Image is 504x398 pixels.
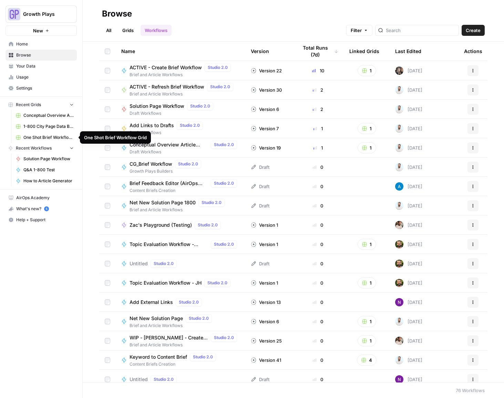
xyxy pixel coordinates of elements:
[6,6,77,23] button: Workspace: Growth Plays
[121,240,240,248] a: Topic Evaluation Workflow - [PERSON_NAME]Studio 2.0
[6,204,76,214] div: What's new?
[298,42,338,61] div: Total Runs (7d)
[395,67,422,75] div: [DATE]
[395,144,422,152] div: [DATE]
[121,141,240,155] a: Conceptual Overview Article GeneratorStudio 2.0Draft Workflows
[190,103,210,109] span: Studio 2.0
[395,259,403,268] img: 7n9g0vcyosf9m799tx179q68c4d8
[121,42,240,61] div: Name
[130,122,174,129] span: Add Links to Drafts
[13,132,77,143] a: One Shot Brief Workflow Grid
[395,375,422,384] div: [DATE]
[395,182,422,191] div: [DATE]
[179,299,199,305] span: Studio 2.0
[462,25,485,36] button: Create
[130,222,192,228] span: Zac's Playground (Testing)
[395,42,421,61] div: Last Edited
[141,25,172,36] a: Workflows
[298,125,338,132] div: 1
[16,41,74,47] span: Home
[298,279,338,286] div: 0
[358,335,376,346] button: 1
[16,63,74,69] span: Your Data
[121,259,240,268] a: UntitledStudio 2.0
[180,122,200,129] span: Studio 2.0
[178,161,198,167] span: Studio 2.0
[6,192,77,203] a: AirOps Academy
[386,27,456,34] input: Search
[214,335,234,341] span: Studio 2.0
[251,241,278,248] div: Version 1
[251,376,269,383] div: Draft
[6,25,77,36] button: New
[298,318,338,325] div: 0
[44,206,49,211] a: 5
[130,323,215,329] span: Brief and Article Workflows
[214,142,234,148] span: Studio 2.0
[395,221,422,229] div: [DATE]
[154,261,174,267] span: Studio 2.0
[16,145,52,151] span: Recent Workflows
[23,134,74,141] span: One Shot Brief Workflow Grid
[395,124,403,133] img: odyn83o5p1wan4k8cy2vh2ud1j9q
[45,207,47,211] text: 5
[395,240,403,248] img: 7n9g0vcyosf9m799tx179q68c4d8
[395,221,403,229] img: 09vqwntjgx3gjwz4ea1r9l7sj8gc
[298,260,338,267] div: 0
[130,168,204,174] span: Growth Plays Builders
[464,42,482,61] div: Actions
[154,376,174,382] span: Studio 2.0
[6,50,77,61] a: Browse
[298,183,338,190] div: 0
[395,124,422,133] div: [DATE]
[8,8,20,20] img: Growth Plays Logo
[358,239,376,250] button: 1
[6,83,77,94] a: Settings
[121,298,240,306] a: Add External LinksStudio 2.0
[395,279,403,287] img: 7n9g0vcyosf9m799tx179q68c4d8
[121,334,240,348] a: WIP - [PERSON_NAME] - Create Brief WorkflowStudio 2.0Brief and Article Workflows
[13,164,77,175] a: Q&A 1-800 Test
[251,106,279,113] div: Version 6
[16,217,74,223] span: Help + Support
[395,240,422,248] div: [DATE]
[395,337,403,345] img: 09vqwntjgx3gjwz4ea1r9l7sj8gc
[23,112,74,119] span: Conceptual Overview Article Grid
[251,202,269,209] div: Draft
[6,214,77,225] button: Help + Support
[358,65,376,76] button: 1
[130,83,204,90] span: ACTIVE - Refresh Brief Workflow
[130,72,234,78] span: Brief and Article Workflows
[121,353,240,367] a: Keyword to Content BriefStudio 2.0Content Briefs Creation
[395,202,422,210] div: [DATE]
[358,316,376,327] button: 1
[16,85,74,91] span: Settings
[358,277,376,288] button: 1
[251,183,269,190] div: Draft
[251,299,281,306] div: Version 13
[214,241,234,247] span: Studio 2.0
[102,8,132,19] div: Browse
[210,84,230,90] span: Studio 2.0
[202,200,222,206] span: Studio 2.0
[130,103,184,110] span: Solution Page Workflow
[395,298,403,306] img: kedmmdess6i2jj5txyq6cw0yj4oc
[23,178,74,184] span: How to Article Generator
[130,299,173,306] span: Add External Links
[130,207,227,213] span: Brief and Article Workflows
[130,342,240,348] span: Brief and Article Workflows
[102,25,115,36] a: All
[395,337,422,345] div: [DATE]
[130,130,206,136] span: Draft Workflows
[298,299,338,306] div: 0
[251,42,269,61] div: Version
[395,259,422,268] div: [DATE]
[207,280,227,286] span: Studio 2.0
[298,202,338,209] div: 0
[130,91,236,97] span: Brief and Article Workflows
[395,317,403,326] img: odyn83o5p1wan4k8cy2vh2ud1j9q
[251,222,278,228] div: Version 1
[298,86,338,93] div: 2
[298,106,338,113] div: 2
[193,354,213,360] span: Studio 2.0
